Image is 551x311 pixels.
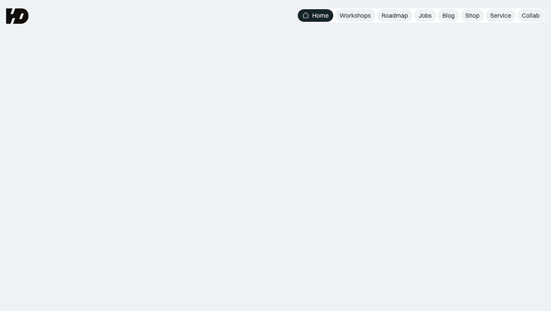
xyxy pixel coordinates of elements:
a: Blog [438,9,459,22]
a: Jobs [414,9,436,22]
div: Service [490,11,511,20]
div: Shop [465,11,479,20]
a: Shop [461,9,484,22]
a: Home [298,9,333,22]
a: Service [486,9,516,22]
a: Roadmap [377,9,412,22]
div: Roadmap [381,11,408,20]
div: Collab [522,11,540,20]
a: Collab [517,9,544,22]
div: Blog [442,11,455,20]
a: Workshops [335,9,375,22]
div: Home [312,11,329,20]
div: Jobs [419,11,432,20]
div: Workshops [339,11,371,20]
